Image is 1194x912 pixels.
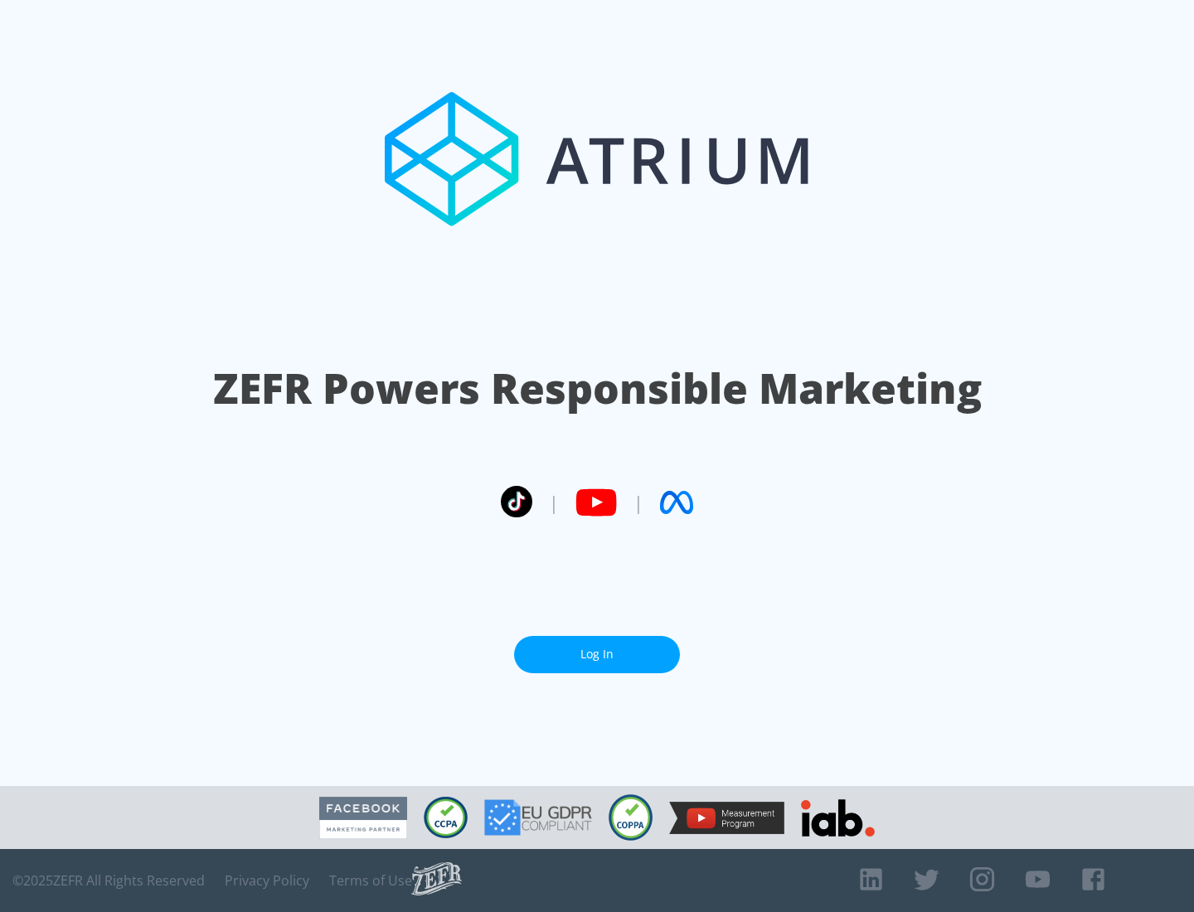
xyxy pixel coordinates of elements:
img: COPPA Compliant [609,794,653,841]
img: Facebook Marketing Partner [319,797,407,839]
img: YouTube Measurement Program [669,802,784,834]
img: IAB [801,799,875,837]
a: Log In [514,636,680,673]
span: © 2025 ZEFR All Rights Reserved [12,872,205,889]
img: GDPR Compliant [484,799,592,836]
h1: ZEFR Powers Responsible Marketing [213,360,982,417]
a: Privacy Policy [225,872,309,889]
span: | [549,490,559,515]
span: | [633,490,643,515]
img: CCPA Compliant [424,797,468,838]
a: Terms of Use [329,872,412,889]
